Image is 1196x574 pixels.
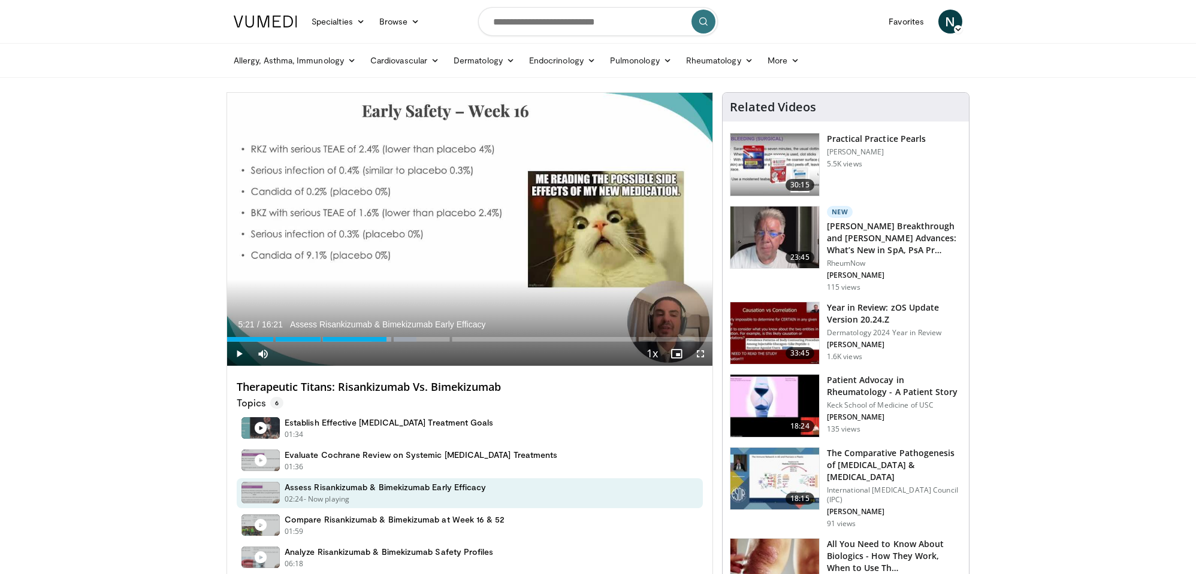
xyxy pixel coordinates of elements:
[285,482,486,493] h4: Assess Risankizumab & Bimekizumab Early Efficacy
[603,48,679,72] a: Pulmonology
[730,100,816,114] h4: Related Videos
[730,302,962,365] a: 33:45 Year in Review: zOS Update Version 20.24.Z Dermatology 2024 Year in Review [PERSON_NAME] 1....
[285,417,494,428] h4: Establish Effective [MEDICAL_DATA] Treatment Goals
[827,400,962,410] p: Keck School of Medicine of USC
[227,93,712,366] video-js: Video Player
[827,283,860,292] p: 115 views
[827,259,962,268] p: RheumNow
[938,10,962,34] a: N
[827,447,962,483] h3: The Comparative Pathogenesis of [MEDICAL_DATA] & [MEDICAL_DATA]
[730,375,819,437] img: 68bca4c5-8f51-44c5-a90b-6fda86663781.150x105_q85_crop-smart_upscale.jpg
[827,147,926,157] p: [PERSON_NAME]
[522,48,603,72] a: Endocrinology
[827,412,962,422] p: [PERSON_NAME]
[363,48,446,72] a: Cardiovascular
[665,342,688,366] button: Enable picture-in-picture mode
[827,302,962,326] h3: Year in Review: zOS Update Version 20.24.Z
[827,485,962,505] p: International [MEDICAL_DATA] Council (IPC)
[881,10,931,34] a: Favorites
[251,342,275,366] button: Mute
[827,374,962,398] h3: Patient Advocay in Rheumatology - A Patient Story
[304,494,350,505] p: - Now playing
[641,342,665,366] button: Playback Rate
[730,447,962,529] a: 18:15 The Comparative Pathogenesis of [MEDICAL_DATA] & [MEDICAL_DATA] International [MEDICAL_DATA...
[285,558,304,569] p: 06:18
[786,251,814,263] span: 23:45
[237,397,283,409] p: Topics
[304,10,372,34] a: Specialties
[478,7,718,36] input: Search topics, interventions
[227,337,712,342] div: Progress Bar
[688,342,712,366] button: Fullscreen
[234,16,297,28] img: VuMedi Logo
[730,302,819,365] img: 679a9ad2-471e-45af-b09d-51a1617eac4f.150x105_q85_crop-smart_upscale.jpg
[285,461,304,472] p: 01:36
[786,493,814,505] span: 18:15
[238,320,254,329] span: 5:21
[827,352,862,362] p: 1.6K views
[679,48,760,72] a: Rheumatology
[285,546,494,557] h4: Analyze Risankizumab & Bimekizumab Safety Profiles
[827,538,962,574] h3: All You Need to Know About Biologics - How They Work, When to Use Th…
[285,514,505,525] h4: Compare Risankizumab & Bimekizumab at Week 16 & 52
[290,319,486,330] span: Assess Risankizumab & Bimekizumab Early Efficacy
[730,374,962,438] a: 18:24 Patient Advocay in Rheumatology - A Patient Story Keck School of Medicine of USC [PERSON_NA...
[827,507,962,517] p: [PERSON_NAME]
[257,320,259,329] span: /
[270,397,283,409] span: 6
[730,133,819,196] img: e954cc68-b8ad-467a-b756-b9b49831c129.150x105_q85_crop-smart_upscale.jpg
[786,347,814,359] span: 33:45
[237,381,703,394] h4: Therapeutic Titans: Risankizumab Vs. Bimekizumab
[786,420,814,432] span: 18:24
[730,206,962,292] a: 23:45 New [PERSON_NAME] Breakthrough and [PERSON_NAME] Advances: What’s New in SpA, PsA Pr… Rheum...
[226,48,363,72] a: Allergy, Asthma, Immunology
[730,448,819,510] img: fc470e89-bccf-4672-a30f-1c8cfdd789dc.150x105_q85_crop-smart_upscale.jpg
[730,133,962,196] a: 30:15 Practical Practice Pearls [PERSON_NAME] 5.5K views
[285,526,304,537] p: 01:59
[827,159,862,169] p: 5.5K views
[446,48,522,72] a: Dermatology
[262,320,283,329] span: 16:21
[786,179,814,191] span: 30:15
[827,519,856,529] p: 91 views
[227,342,251,366] button: Play
[285,429,304,440] p: 01:34
[827,220,962,256] h3: [PERSON_NAME] Breakthrough and [PERSON_NAME] Advances: What’s New in SpA, PsA Pr…
[827,328,962,338] p: Dermatology 2024 Year in Review
[827,271,962,280] p: [PERSON_NAME]
[730,206,819,269] img: 5a27bd8b-645f-4486-b166-3110322240fa.150x105_q85_crop-smart_upscale.jpg
[827,424,860,434] p: 135 views
[827,133,926,145] h3: Practical Practice Pearls
[827,340,962,350] p: [PERSON_NAME]
[827,206,853,218] p: New
[285,450,557,460] h4: Evaluate Cochrane Review on Systemic [MEDICAL_DATA] Treatments
[372,10,427,34] a: Browse
[285,494,304,505] p: 02:24
[760,48,807,72] a: More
